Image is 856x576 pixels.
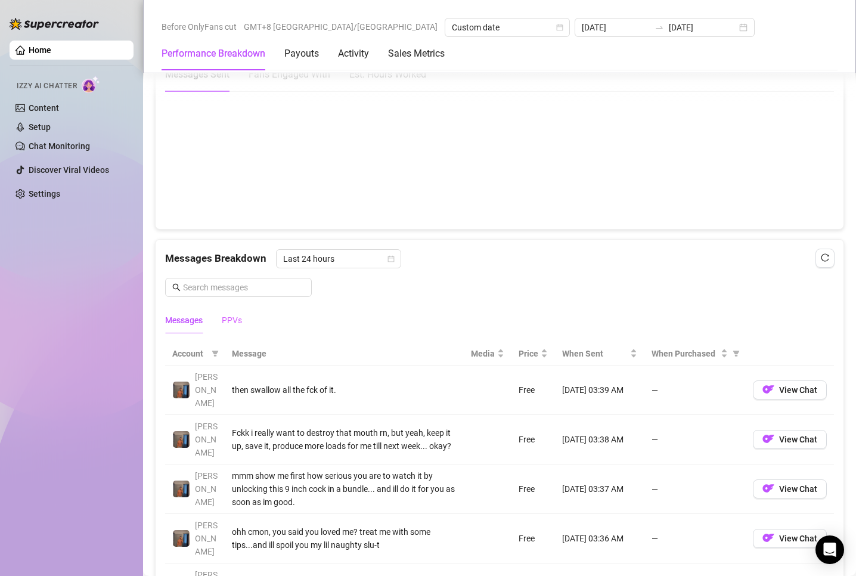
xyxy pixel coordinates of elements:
a: Settings [29,189,60,199]
span: Price [519,347,538,360]
th: Message [225,342,464,366]
a: Content [29,103,59,113]
img: Wayne [173,481,190,497]
div: Fckk i really want to destroy that mouth rn, but yeah, keep it up, save it, produce more loads fo... [232,426,457,453]
span: swap-right [655,23,664,32]
td: — [644,415,746,464]
img: OF [762,433,774,445]
a: Discover Viral Videos [29,165,109,175]
td: Free [511,514,555,563]
td: [DATE] 03:39 AM [555,366,644,415]
input: Start date [582,21,650,34]
a: Chat Monitoring [29,141,90,151]
td: — [644,366,746,415]
span: View Chat [779,484,817,494]
span: [PERSON_NAME] [195,471,218,507]
td: — [644,514,746,563]
span: GMT+8 [GEOGRAPHIC_DATA]/[GEOGRAPHIC_DATA] [244,18,438,36]
th: When Purchased [644,342,746,366]
img: Wayne [173,431,190,448]
img: logo-BBDzfeDw.svg [10,18,99,30]
span: filter [212,350,219,357]
img: AI Chatter [82,76,100,93]
span: [PERSON_NAME] [195,521,218,556]
span: Fans Engaged With [249,69,330,80]
span: [PERSON_NAME] [195,372,218,408]
div: Sales Metrics [388,47,445,61]
span: Account [172,347,207,360]
button: OFView Chat [753,529,827,548]
div: Payouts [284,47,319,61]
span: to [655,23,664,32]
input: Search messages [183,281,305,294]
a: OFView Chat [753,487,827,496]
span: reload [821,253,829,262]
span: Messages Sent [165,69,229,80]
td: [DATE] 03:37 AM [555,464,644,514]
div: ohh cmon, you said you loved me? treat me with some tips...and ill spoil you my lil naughty slu-t [232,525,457,552]
div: Activity [338,47,369,61]
div: then swallow all the fck of it. [232,383,457,397]
th: When Sent [555,342,644,366]
td: — [644,464,746,514]
div: Messages Breakdown [165,249,834,268]
span: View Chat [779,435,817,444]
input: End date [669,21,737,34]
th: Media [464,342,511,366]
a: Setup [29,122,51,132]
span: calendar [556,24,563,31]
th: Price [511,342,555,366]
img: Wayne [173,530,190,547]
button: OFView Chat [753,380,827,400]
span: filter [209,345,221,363]
div: PPVs [222,314,242,327]
span: Media [471,347,495,360]
div: Est. Hours Worked [349,67,426,82]
span: search [172,283,181,292]
td: [DATE] 03:38 AM [555,415,644,464]
span: [PERSON_NAME] [195,422,218,457]
td: Free [511,464,555,514]
span: Before OnlyFans cut [162,18,237,36]
div: Messages [165,314,203,327]
img: OF [762,532,774,544]
span: Izzy AI Chatter [17,80,77,92]
span: When Purchased [652,347,718,360]
div: Performance Breakdown [162,47,265,61]
a: OFView Chat [753,437,827,447]
span: When Sent [562,347,628,360]
span: View Chat [779,385,817,395]
span: calendar [387,255,395,262]
span: filter [730,345,742,363]
span: Custom date [452,18,563,36]
span: Last 24 hours [283,250,394,268]
a: OFView Chat [753,388,827,397]
span: filter [733,350,740,357]
td: Free [511,415,555,464]
img: Wayne [173,382,190,398]
span: View Chat [779,534,817,543]
button: OFView Chat [753,479,827,498]
div: mmm show me first how serious you are to watch it by unlocking this 9 inch cock in a bundle... an... [232,469,457,509]
a: Home [29,45,51,55]
td: [DATE] 03:36 AM [555,514,644,563]
a: OFView Chat [753,536,827,546]
td: Free [511,366,555,415]
div: Open Intercom Messenger [815,535,844,564]
button: OFView Chat [753,430,827,449]
img: OF [762,383,774,395]
img: OF [762,482,774,494]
